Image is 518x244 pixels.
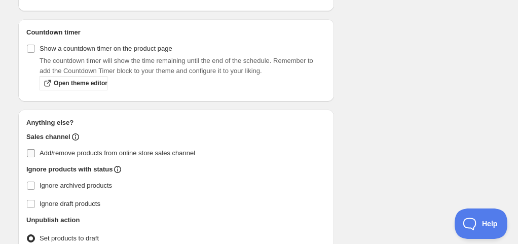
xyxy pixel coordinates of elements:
p: The countdown timer will show the time remaining until the end of the schedule. Remember to add t... [40,56,326,76]
span: Set products to draft [40,234,99,242]
span: Ignore draft products [40,200,100,207]
h2: Anything else? [26,118,326,128]
span: Ignore archived products [40,182,112,189]
h2: Sales channel [26,132,70,142]
span: Open theme editor [54,79,107,87]
h2: Ignore products with status [26,164,113,175]
iframe: Toggle Customer Support [455,208,508,239]
h2: Countdown timer [26,27,326,38]
h2: Unpublish action [26,215,80,225]
span: Add/remove products from online store sales channel [40,149,195,157]
a: Open theme editor [40,76,107,90]
span: Show a countdown timer on the product page [40,45,172,52]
